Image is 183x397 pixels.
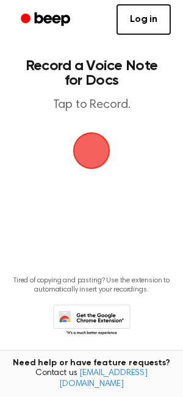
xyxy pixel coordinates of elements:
[10,276,173,295] p: Tired of copying and pasting? Use the extension to automatically insert your recordings.
[7,368,176,390] span: Contact us
[117,4,171,35] a: Log in
[73,132,110,169] img: Beep Logo
[22,59,161,88] h1: Record a Voice Note for Docs
[12,8,81,32] a: Beep
[59,369,148,388] a: [EMAIL_ADDRESS][DOMAIN_NAME]
[22,98,161,113] p: Tap to Record.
